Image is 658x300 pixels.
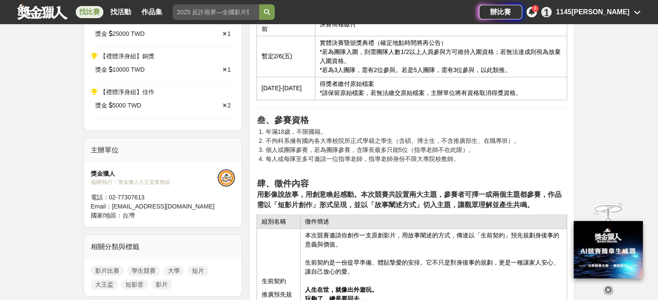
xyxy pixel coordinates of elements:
div: 1145[PERSON_NAME] [556,7,629,17]
input: 2025 反詐視界—全國影片競賽 [173,4,259,20]
span: 【禮體淨身組】佳作 [100,88,154,95]
strong: 用影像說故事，用創意喚起感動。本次競賽共設置兩大主題，參賽者可擇一或兩個主題都參賽，作品需以「短影片創作」形式呈現，並以「故事闡述方式」切入主題，讓觀眾理解並產生共鳴。 [257,191,561,208]
div: 主辦單位 [84,138,242,162]
a: 學生競賽 [127,265,160,276]
a: 大學 [164,265,184,276]
div: 相關分類與標籤 [84,235,242,259]
a: 影片 [151,279,172,290]
td: 組別名稱 [257,215,301,229]
div: 協辦/執行： 獎金獵人大王盃賽務組 [91,178,218,186]
span: 【禮體淨身組】銅獎 [100,53,154,60]
span: 25000 [112,29,129,38]
div: Email： [EMAIL_ADDRESS][DOMAIN_NAME] [91,202,218,211]
td: 決賽簡報繳付 [315,13,567,36]
span: TWD [128,101,141,110]
span: 獎金 [95,101,107,110]
td: 實體決賽暨頒獎典禮（確定地點時間將再公告） *若為團隊入圍，則需團隊人數1/2以上人員參與方可維持入圍資格；若無法達成則視為放棄入圍資格。 *若為3人團隊，需有2位參與。若是5人團隊，需有3位參... [315,36,567,77]
span: 2 [228,102,231,109]
td: [DATE]-[DATE] [257,77,315,100]
strong: 肆、徵件內容 [257,179,308,188]
a: 找比賽 [76,6,103,18]
td: 得獎者繳付原始檔案 *請保留原始檔案，若無法繳交原始檔案，主辦單位將有資格取消得獎資格。 [315,77,567,100]
a: 大王盃 [91,279,118,290]
span: TWD [131,65,144,74]
a: 影片比賽 [91,265,124,276]
td: 暫定2/6(五) [257,36,315,77]
li: 不拘科系擁有國內各大專校院所正式學籍之學生（含碩、博士生，不含推廣部生、在職專班）。 [265,136,567,145]
span: 台灣 [122,212,135,219]
p: 生前契約 [261,277,296,286]
span: 5000 [112,101,126,110]
li: 個人或團隊參賽，若為團隊參賽，含隊長最多只能5位（指導老師不在此限）。 [265,145,567,155]
span: 1 [228,30,231,37]
div: 獎金獵人 [91,169,218,178]
span: 國家/地區： [91,212,123,219]
span: 獎金 [95,29,107,38]
a: 辦比賽 [479,5,522,19]
a: 短影音 [121,279,148,290]
td: 徵件簡述 [301,215,567,229]
a: 短片 [188,265,209,276]
a: 作品集 [138,6,166,18]
td: [DATE] 中午12:00前 [257,13,315,36]
div: 1 [541,7,552,17]
img: 46e73366-dd3b-432a-96b1-cde1e50db53d.jpg [574,221,643,278]
strong: 人生在世，就像出外遊玩。 [305,286,378,293]
span: 10000 [112,65,129,74]
span: TWD [131,29,144,38]
li: 每人或每隊至多可邀請一位指導老師，指導老師身份不限大專院校教師。 [265,155,567,164]
span: 1 [228,66,231,73]
strong: 叁、參賽資格 [257,115,308,125]
span: 獎金 [95,65,107,74]
span: 6 [534,6,536,11]
a: 找活動 [107,6,135,18]
div: 電話： 02-77307613 [91,193,218,202]
li: 年滿18歲，不限國籍。 [265,127,567,136]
